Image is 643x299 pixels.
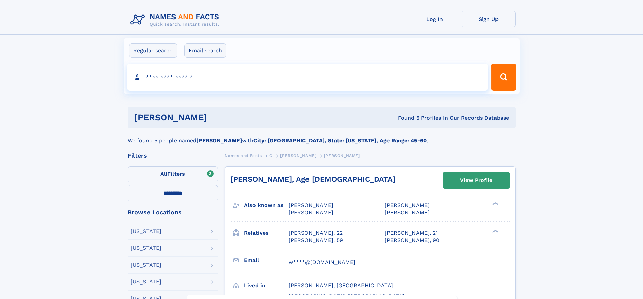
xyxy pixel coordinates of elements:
[302,114,509,122] div: Found 5 Profiles In Our Records Database
[385,209,430,216] span: [PERSON_NAME]
[289,202,333,208] span: [PERSON_NAME]
[184,43,226,58] label: Email search
[231,175,395,183] a: [PERSON_NAME], Age [DEMOGRAPHIC_DATA]
[131,245,161,251] div: [US_STATE]
[491,64,516,91] button: Search Button
[134,113,302,122] h1: [PERSON_NAME]
[289,209,333,216] span: [PERSON_NAME]
[131,229,161,234] div: [US_STATE]
[280,153,316,158] span: [PERSON_NAME]
[408,11,462,27] a: Log In
[491,202,499,206] div: ❯
[460,173,492,188] div: View Profile
[128,128,516,145] div: We found 5 people named with .
[289,229,343,237] a: [PERSON_NAME], 22
[385,202,430,208] span: [PERSON_NAME]
[128,209,218,215] div: Browse Locations
[196,137,242,144] b: [PERSON_NAME]
[128,166,218,182] label: Filters
[462,11,516,27] a: Sign Up
[385,237,439,244] a: [PERSON_NAME], 90
[269,153,273,158] span: G
[244,280,289,291] h3: Lived in
[244,200,289,211] h3: Also known as
[443,172,510,188] a: View Profile
[385,229,438,237] a: [PERSON_NAME], 21
[244,227,289,239] h3: Relatives
[131,262,161,268] div: [US_STATE]
[491,229,499,233] div: ❯
[289,282,393,289] span: [PERSON_NAME], [GEOGRAPHIC_DATA]
[324,153,360,158] span: [PERSON_NAME]
[225,151,262,160] a: Names and Facts
[289,237,343,244] a: [PERSON_NAME], 59
[253,137,427,144] b: City: [GEOGRAPHIC_DATA], State: [US_STATE], Age Range: 45-60
[129,43,177,58] label: Regular search
[160,171,167,177] span: All
[269,151,273,160] a: G
[131,279,161,285] div: [US_STATE]
[127,64,488,91] input: search input
[128,11,225,29] img: Logo Names and Facts
[280,151,316,160] a: [PERSON_NAME]
[128,153,218,159] div: Filters
[244,255,289,266] h3: Email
